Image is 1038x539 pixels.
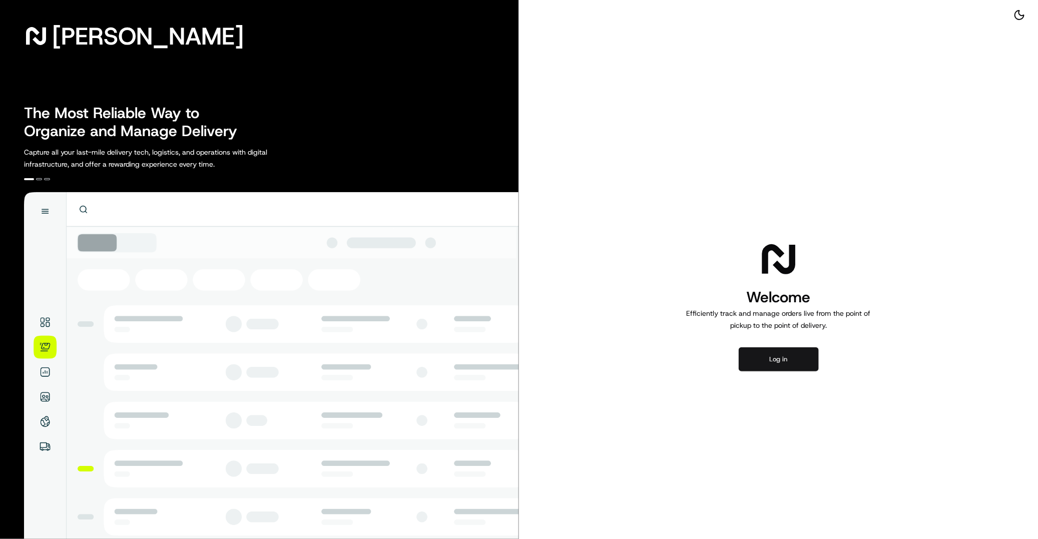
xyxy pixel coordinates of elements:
button: Log in [739,347,819,371]
h2: The Most Reliable Way to Organize and Manage Delivery [24,104,248,140]
span: [PERSON_NAME] [52,26,244,46]
h1: Welcome [683,287,875,307]
p: Efficiently track and manage orders live from the point of pickup to the point of delivery. [683,307,875,331]
p: Capture all your last-mile delivery tech, logistics, and operations with digital infrastructure, ... [24,146,312,170]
